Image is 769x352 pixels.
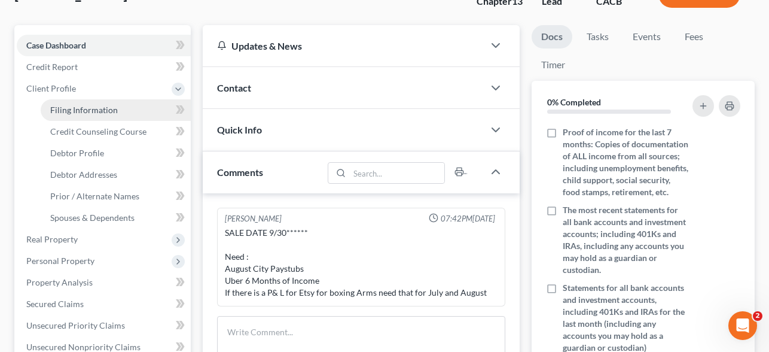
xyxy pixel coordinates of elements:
[728,311,757,340] iframe: Intercom live chat
[225,213,282,224] div: [PERSON_NAME]
[50,126,147,136] span: Credit Counseling Course
[26,320,125,330] span: Unsecured Priority Claims
[563,204,689,276] span: The most recent statements for all bank accounts and investment accounts; including 401Ks and IRA...
[17,293,191,315] a: Secured Claims
[26,277,93,287] span: Property Analysis
[50,105,118,115] span: Filing Information
[17,56,191,78] a: Credit Report
[17,35,191,56] a: Case Dashboard
[225,227,498,299] div: SALE DATE 9/30****** Need : August City Paystubs Uber 6 Months of Income If there is a P& L for E...
[217,40,469,52] div: Updates & News
[50,148,104,158] span: Debtor Profile
[547,97,601,107] strong: 0% Completed
[50,169,117,180] span: Debtor Addresses
[26,342,141,352] span: Unsecured Nonpriority Claims
[753,311,762,321] span: 2
[26,256,94,266] span: Personal Property
[26,62,78,72] span: Credit Report
[577,25,618,48] a: Tasks
[17,315,191,336] a: Unsecured Priority Claims
[41,186,191,207] a: Prior / Alternate Names
[41,99,191,121] a: Filing Information
[41,142,191,164] a: Debtor Profile
[349,163,444,183] input: Search...
[563,126,689,198] span: Proof of income for the last 7 months: Copies of documentation of ALL income from all sources; in...
[41,121,191,142] a: Credit Counseling Course
[26,40,86,50] span: Case Dashboard
[532,25,572,48] a: Docs
[26,299,84,309] span: Secured Claims
[41,207,191,229] a: Spouses & Dependents
[50,213,135,223] span: Spouses & Dependents
[17,272,191,293] a: Property Analysis
[441,213,495,224] span: 07:42PM[DATE]
[675,25,713,48] a: Fees
[217,124,262,135] span: Quick Info
[532,53,575,77] a: Timer
[26,234,78,244] span: Real Property
[623,25,670,48] a: Events
[26,83,76,93] span: Client Profile
[217,166,263,178] span: Comments
[217,82,251,93] span: Contact
[50,191,139,201] span: Prior / Alternate Names
[41,164,191,186] a: Debtor Addresses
